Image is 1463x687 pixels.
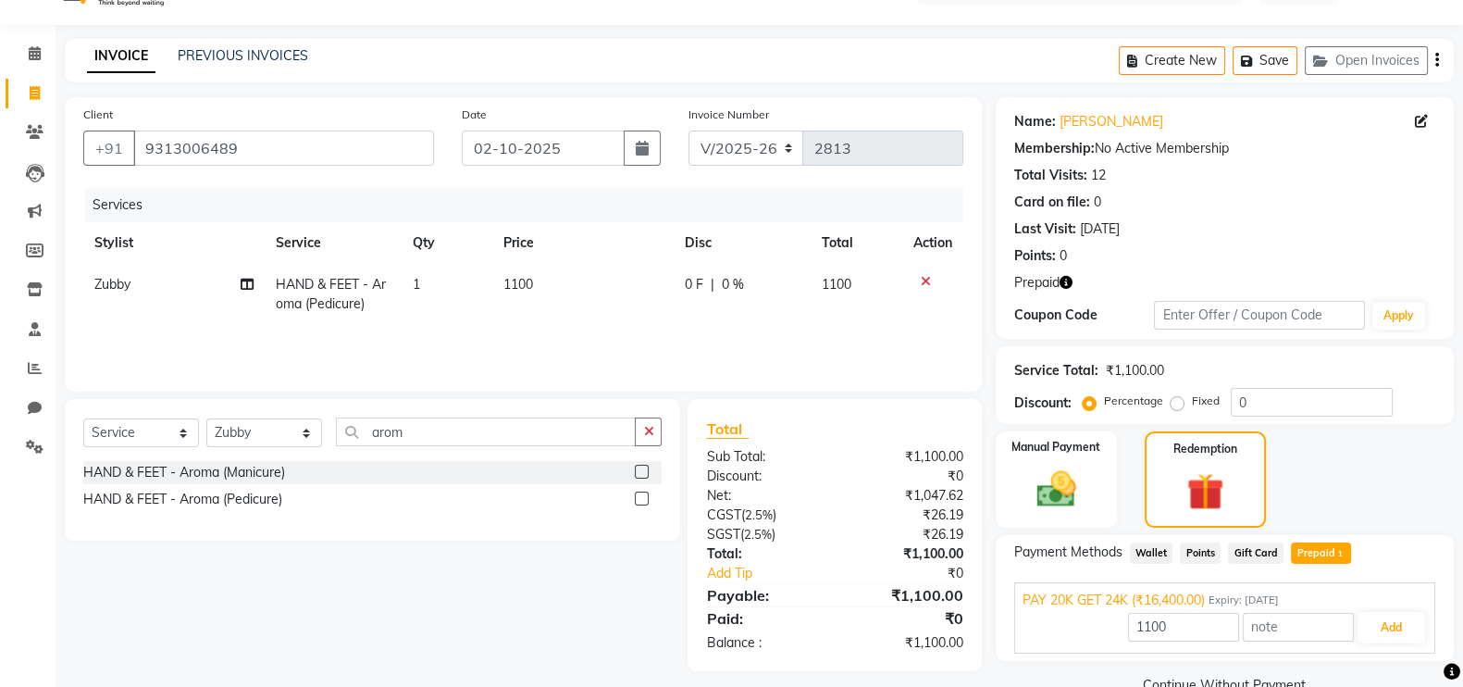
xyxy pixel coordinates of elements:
span: Payment Methods [1014,543,1122,562]
th: Total [811,222,902,264]
button: Apply [1372,302,1425,330]
div: Total: [692,544,835,564]
div: ₹1,100.00 [1106,361,1164,381]
button: Open Invoices [1305,46,1428,75]
div: Total Visits: [1014,166,1087,185]
span: HAND & FEET - Aroma (Pedicure) [276,276,386,312]
div: ₹1,100.00 [835,544,977,564]
span: 1100 [503,276,533,293]
span: 1 [413,276,420,293]
button: Save [1233,46,1297,75]
div: ( ) [692,506,835,525]
a: Add Tip [692,564,858,583]
img: _cash.svg [1024,467,1087,512]
div: ₹26.19 [835,525,977,544]
div: ₹0 [859,564,977,583]
button: Create New [1119,46,1225,75]
div: ₹1,100.00 [835,584,977,606]
label: Date [462,106,487,123]
div: Discount: [1014,393,1072,413]
label: Manual Payment [1011,439,1100,456]
img: _gift.svg [1175,468,1235,515]
span: | [711,275,714,294]
div: 12 [1091,166,1106,185]
div: No Active Membership [1014,139,1435,158]
span: Total [706,419,749,439]
span: PAY 20K GET 24K (₹16,400.00) [1023,591,1205,610]
div: ₹1,100.00 [835,447,977,467]
div: Service Total: [1014,361,1098,381]
label: Invoice Number [688,106,769,123]
a: INVOICE [87,40,155,73]
div: Name: [1014,112,1056,131]
span: 0 F [685,275,703,294]
div: Sub Total: [692,447,835,467]
div: Points: [1014,246,1056,266]
input: Search or Scan [336,418,636,446]
div: ₹26.19 [835,506,977,525]
span: 2.5% [744,507,772,522]
span: 1100 [822,276,851,293]
div: Card on file: [1014,193,1090,212]
div: ₹0 [835,467,977,486]
span: Zubby [94,276,130,293]
span: Prepaid [1291,543,1351,564]
div: HAND & FEET - Aroma (Pedicure) [83,490,282,509]
div: ₹0 [835,607,977,630]
th: Service [265,222,402,264]
div: Net: [692,486,835,506]
span: SGST [706,526,739,543]
span: Prepaid [1014,273,1060,293]
div: Paid: [692,607,835,630]
div: ( ) [692,525,835,544]
th: Disc [674,222,811,264]
div: Balance : [692,633,835,653]
span: 1 [1334,549,1345,560]
div: ₹1,100.00 [835,633,977,653]
div: Services [85,188,977,222]
div: Coupon Code [1014,306,1155,325]
span: CGST [706,506,740,523]
span: Expiry: [DATE] [1209,593,1279,608]
span: 0 % [722,275,744,294]
button: +91 [83,131,135,166]
div: Discount: [692,467,835,486]
span: Wallet [1130,543,1173,564]
span: Gift Card [1228,543,1283,564]
div: 0 [1094,193,1101,212]
div: Payable: [692,584,835,606]
div: 0 [1060,246,1067,266]
th: Price [492,222,674,264]
button: Add [1358,612,1425,643]
input: Enter Offer / Coupon Code [1154,301,1365,330]
div: Membership: [1014,139,1095,158]
label: Redemption [1173,441,1237,457]
a: PREVIOUS INVOICES [178,47,308,64]
div: Last Visit: [1014,219,1076,239]
span: 2.5% [743,527,771,542]
span: Points [1180,543,1221,564]
a: [PERSON_NAME] [1060,112,1163,131]
label: Percentage [1104,393,1163,409]
input: Amount [1128,613,1239,642]
input: Search by Name/Mobile/Email/Code [133,131,434,166]
th: Action [902,222,963,264]
div: ₹1,047.62 [835,486,977,506]
div: HAND & FEET - Aroma (Manicure) [83,463,285,482]
th: Stylist [83,222,265,264]
label: Client [83,106,113,123]
div: [DATE] [1080,219,1120,239]
label: Fixed [1192,393,1220,409]
input: note [1243,613,1354,642]
th: Qty [402,222,493,264]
